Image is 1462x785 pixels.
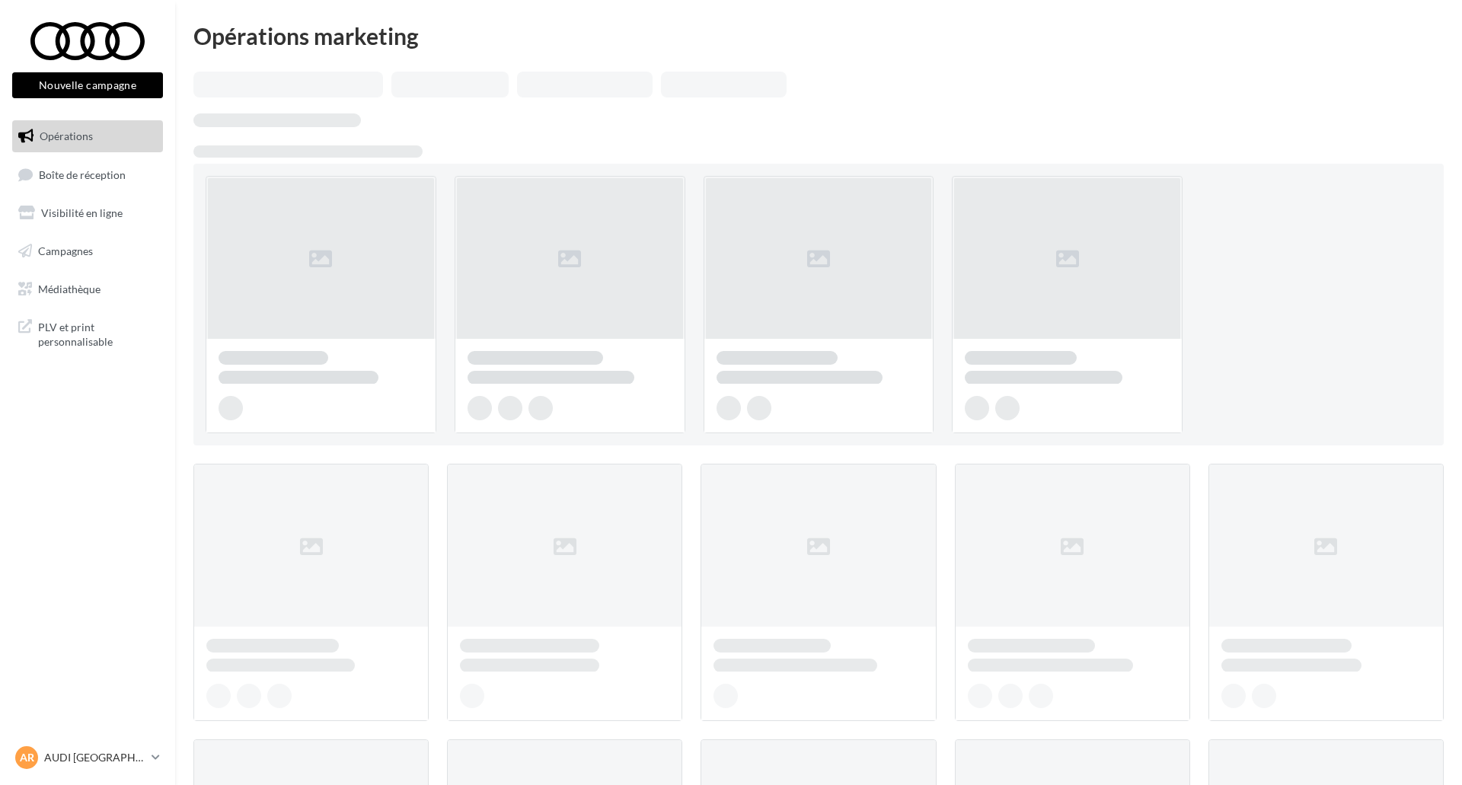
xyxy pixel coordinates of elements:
span: PLV et print personnalisable [38,317,157,349]
a: Campagnes [9,235,166,267]
a: Boîte de réception [9,158,166,191]
span: Médiathèque [38,282,101,295]
a: PLV et print personnalisable [9,311,166,356]
span: Campagnes [38,244,93,257]
span: Boîte de réception [39,168,126,180]
div: Opérations marketing [193,24,1444,47]
a: Visibilité en ligne [9,197,166,229]
p: AUDI [GEOGRAPHIC_DATA] [44,750,145,765]
a: Médiathèque [9,273,166,305]
span: Visibilité en ligne [41,206,123,219]
span: Opérations [40,129,93,142]
span: AR [20,750,34,765]
a: AR AUDI [GEOGRAPHIC_DATA] [12,743,163,772]
a: Opérations [9,120,166,152]
button: Nouvelle campagne [12,72,163,98]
